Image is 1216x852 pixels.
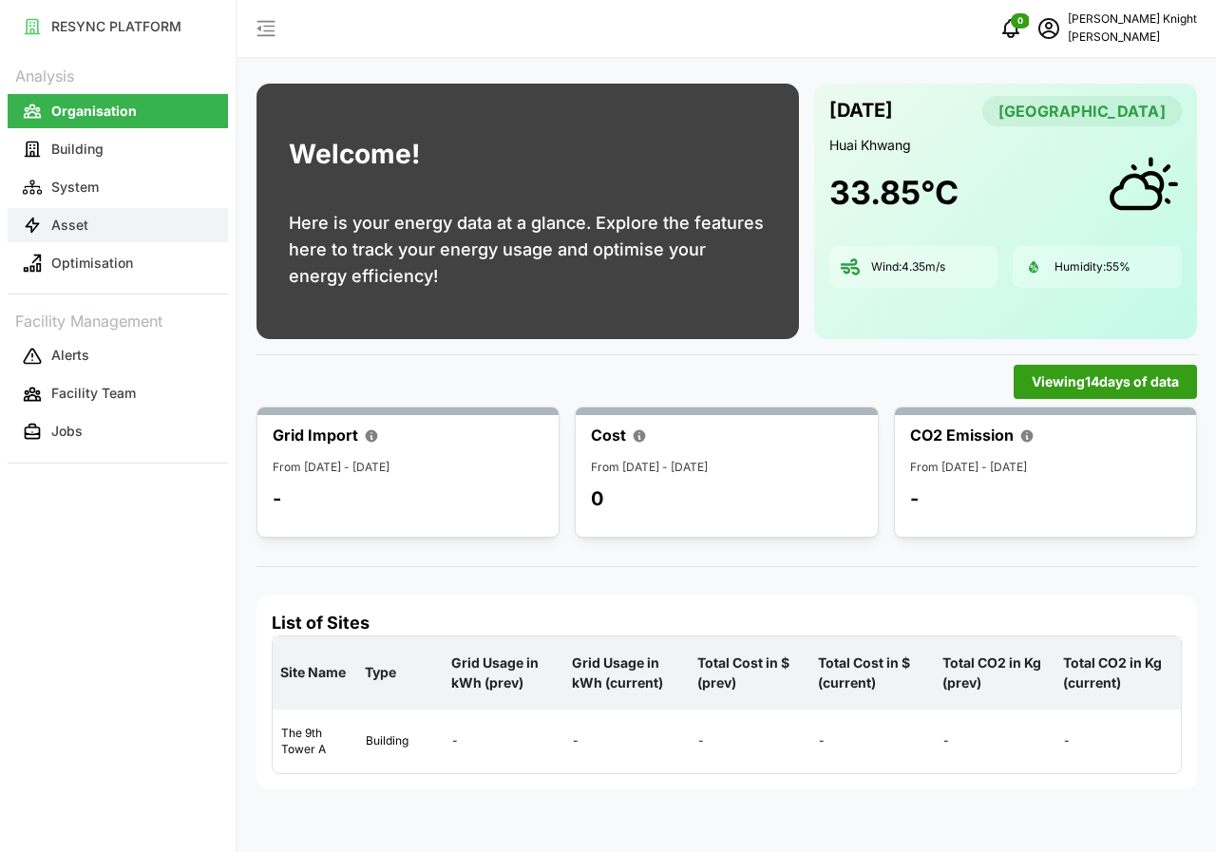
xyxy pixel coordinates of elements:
p: Total CO2 in Kg (current) [1059,638,1177,708]
p: 0 [591,485,603,512]
div: The 9th Tower A [274,710,356,773]
button: Jobs [8,415,228,449]
p: Asset [51,216,88,235]
a: Optimisation [8,244,228,282]
p: [DATE] [829,95,893,126]
p: [PERSON_NAME] [1068,28,1197,47]
p: Analysis [8,61,228,88]
p: RESYNC PLATFORM [51,17,181,36]
button: Organisation [8,94,228,128]
p: Wind: 4.35 m/s [871,259,945,275]
button: Facility Team [8,377,228,411]
p: Building [51,140,104,159]
a: Organisation [8,92,228,130]
div: Building [358,718,443,765]
p: Optimisation [51,254,133,273]
button: Viewing14days of data [1014,365,1197,399]
h1: Welcome! [289,134,420,175]
p: - [273,485,281,512]
button: notifications [992,9,1030,47]
a: System [8,168,228,206]
div: - [811,718,935,765]
div: - [445,718,563,765]
p: Jobs [51,422,83,441]
button: Alerts [8,339,228,373]
p: Grid Import [273,424,358,447]
a: Jobs [8,413,228,451]
p: Alerts [51,346,89,365]
p: Grid Usage in kWh (current) [568,638,686,708]
p: Total Cost in $ (current) [814,638,932,708]
p: From [DATE] - [DATE] [591,459,862,477]
p: From [DATE] - [DATE] [273,459,543,477]
span: Viewing 14 days of data [1032,366,1179,398]
button: RESYNC PLATFORM [8,9,228,44]
span: 0 [1017,14,1023,28]
p: Type [361,648,440,697]
p: From [DATE] - [DATE] [910,459,1181,477]
div: - [1056,718,1180,765]
h4: List of Sites [272,611,1182,635]
p: Facility Management [8,306,228,333]
div: - [691,718,809,765]
button: Optimisation [8,246,228,280]
p: CO2 Emission [910,424,1014,447]
p: Humidity: 55 % [1054,259,1130,275]
button: schedule [1030,9,1068,47]
p: Site Name [276,648,353,697]
p: Facility Team [51,384,136,403]
a: RESYNC PLATFORM [8,8,228,46]
p: System [51,178,99,197]
button: Asset [8,208,228,242]
button: System [8,170,228,204]
p: Total CO2 in Kg (prev) [939,638,1052,708]
p: - [910,485,919,512]
a: Alerts [8,337,228,375]
p: Grid Usage in kWh (prev) [447,638,560,708]
span: [GEOGRAPHIC_DATA] [998,97,1166,125]
p: [PERSON_NAME] Knight [1068,10,1197,28]
h1: 33.85 °C [829,172,959,214]
p: Huai Khwang [829,136,1182,155]
a: Building [8,130,228,168]
p: Organisation [51,102,137,121]
button: Building [8,132,228,166]
div: - [565,718,689,765]
div: - [936,718,1054,765]
p: Here is your energy data at a glance. Explore the features here to track your energy usage and op... [289,210,767,290]
p: Cost [591,424,626,447]
p: Total Cost in $ (prev) [693,638,807,708]
a: Facility Team [8,375,228,413]
a: Asset [8,206,228,244]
